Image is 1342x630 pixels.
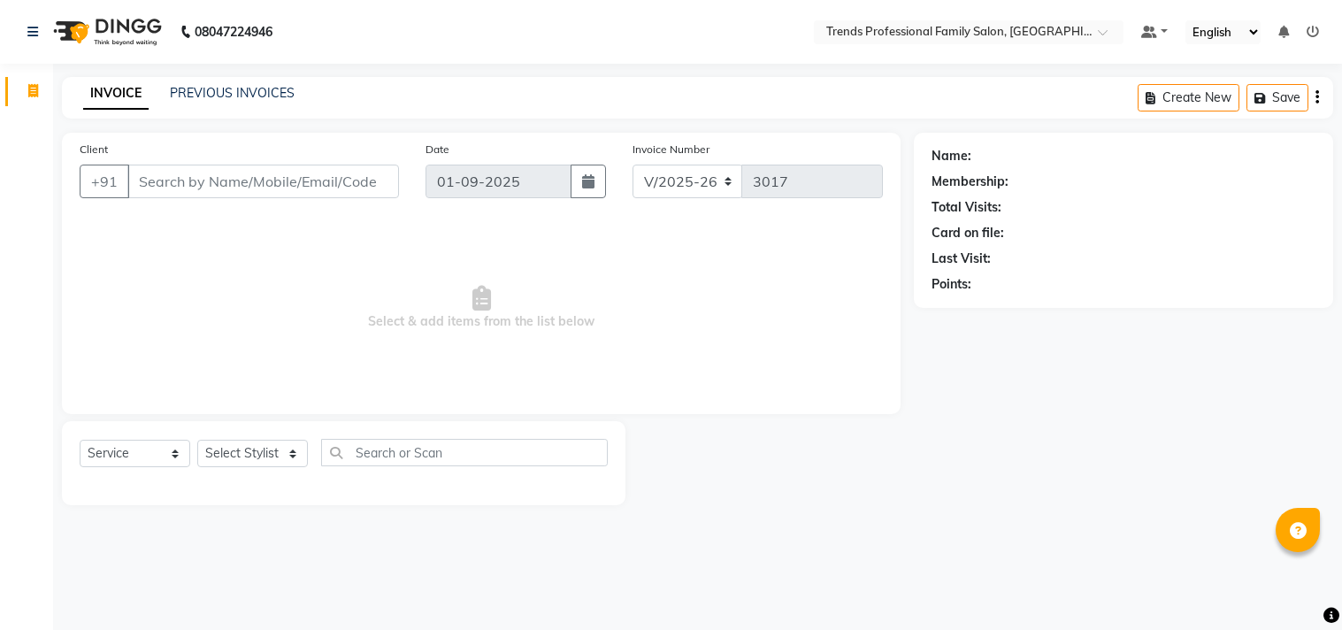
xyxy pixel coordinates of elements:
button: Save [1246,84,1308,111]
button: Create New [1138,84,1239,111]
div: Membership: [932,173,1008,191]
span: Select & add items from the list below [80,219,883,396]
b: 08047224946 [195,7,272,57]
img: logo [45,7,166,57]
label: Client [80,142,108,157]
div: Points: [932,275,971,294]
div: Last Visit: [932,250,991,268]
label: Date [426,142,449,157]
div: Total Visits: [932,198,1001,217]
input: Search by Name/Mobile/Email/Code [127,165,399,198]
a: INVOICE [83,78,149,110]
div: Name: [932,147,971,165]
button: +91 [80,165,129,198]
label: Invoice Number [633,142,709,157]
a: PREVIOUS INVOICES [170,85,295,101]
input: Search or Scan [321,439,608,466]
div: Card on file: [932,224,1004,242]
